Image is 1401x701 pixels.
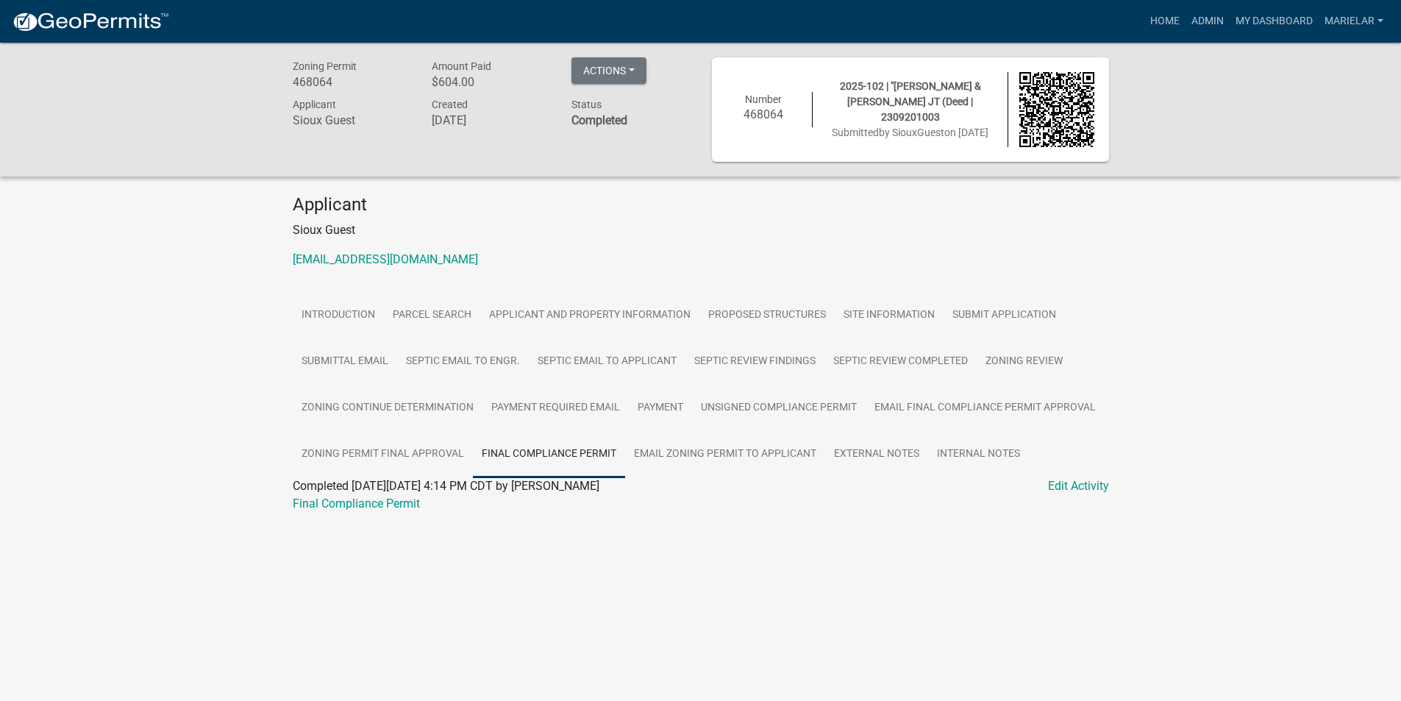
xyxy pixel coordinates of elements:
a: Septic Review Findings [685,338,824,385]
p: Sioux Guest [293,221,1109,239]
span: Applicant [293,99,336,110]
a: Zoning Review [977,338,1072,385]
a: My Dashboard [1230,7,1319,35]
a: Email Zoning Permit to Applicant [625,431,825,478]
h4: Applicant [293,194,1109,216]
h6: 468064 [727,107,802,121]
a: Edit Activity [1048,477,1109,495]
a: Admin [1186,7,1230,35]
a: Payment [629,385,692,432]
a: Zoning Continue Determination [293,385,482,432]
a: Site Information [835,292,944,339]
span: Number [745,93,782,105]
a: Introduction [293,292,384,339]
button: Actions [571,57,646,84]
a: Home [1144,7,1186,35]
a: Septic Email to Applicant [529,338,685,385]
a: Applicant and Property Information [480,292,699,339]
span: Submitted on [DATE] [832,127,988,138]
span: Created [432,99,468,110]
a: External Notes [825,431,928,478]
h6: [DATE] [432,113,549,127]
a: [EMAIL_ADDRESS][DOMAIN_NAME] [293,252,478,266]
span: by SiouxGuest [879,127,944,138]
span: 2025-102 | "[PERSON_NAME] & [PERSON_NAME] JT (Deed | 2309201003 [840,80,981,123]
a: Payment Required Email [482,385,629,432]
span: Amount Paid [432,60,491,72]
a: Internal Notes [928,431,1029,478]
a: Zoning Permit Final Approval [293,431,473,478]
a: marielar [1319,7,1389,35]
a: Submittal Email [293,338,397,385]
a: Final Compliance Permit [293,497,420,510]
a: Email Final Compliance Permit Approval [866,385,1105,432]
span: Completed [DATE][DATE] 4:14 PM CDT by [PERSON_NAME] [293,479,599,493]
a: Septic Review Completed [824,338,977,385]
h6: Sioux Guest [293,113,410,127]
a: Septic Email to Engr. [397,338,529,385]
a: Final Compliance Permit [473,431,625,478]
a: Submit Application [944,292,1065,339]
span: Zoning Permit [293,60,357,72]
a: Parcel search [384,292,480,339]
a: Proposed Structures [699,292,835,339]
strong: Completed [571,113,627,127]
span: Status [571,99,602,110]
a: Unsigned Compliance Permit [692,385,866,432]
img: QR code [1019,72,1094,147]
h6: $604.00 [432,75,549,89]
h6: 468064 [293,75,410,89]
